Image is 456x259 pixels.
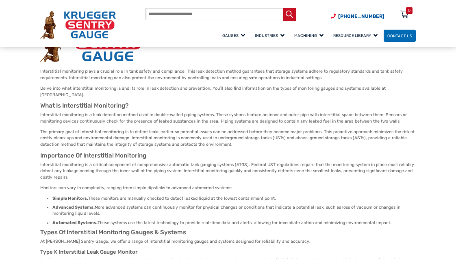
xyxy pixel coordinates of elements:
p: Interstitial monitoring is a leak detection method used in double-walled piping systems. These sy... [40,112,416,125]
span: Contact Us [387,33,412,38]
li: These systems use the latest technology to provide real-time data and alerts, allowing for immedi... [52,220,416,226]
a: Resource Library [330,28,384,43]
strong: Automated Systems. [52,220,98,225]
a: Phone Number (920) 434-8860 [331,13,384,20]
img: Krueger Sentry Gauge [40,11,116,39]
span: [PHONE_NUMBER] [338,13,384,19]
span: Gauges [222,33,245,38]
a: Machining [291,28,330,43]
p: Interstitial monitoring plays a crucial role in tank safety and compliance. This leak detection m... [40,68,416,81]
p: Delve into what interstitial monitoring is and its role in leak detection and prevention. You’ll ... [40,85,416,98]
span: Machining [294,33,324,38]
a: Industries [251,28,291,43]
strong: Advanced Systems. [52,205,95,210]
li: These monitors are manually checked to detect leaked liquid at the lowest containment point. [52,195,416,201]
p: The primary goal of interstitial monitoring is to detect leaks earlier so potential issues can be... [40,129,416,148]
span: Resource Library [333,33,378,38]
a: Gauges [219,28,251,43]
li: More advanced systems can continuously monitor for physical changes or conditions that indicate a... [52,204,416,216]
h2: Types Of Interstitial Monitoring Gauges & Systems [40,229,416,236]
a: Contact Us [384,30,416,42]
p: Interstitial monitoring is a critical component of comprehensive automatic tank gauging systems (... [40,162,416,181]
strong: Simple Monitors. [52,196,88,201]
h2: What Is Interstitial Monitoring? [40,102,416,110]
h3: Type K Interstitial Leak Gauge Monitor [40,249,416,255]
div: 0 [408,7,410,14]
p: At [PERSON_NAME] Sentry Gauge, we offer a range of interstitial monitoring gauges and systems des... [40,238,416,245]
h2: Importance Of Interstitial Monitoring [40,152,416,160]
p: Monitors can vary in complexity, ranging from simple dipsticks to advanced automated systems: [40,185,416,191]
span: Industries [255,33,284,38]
